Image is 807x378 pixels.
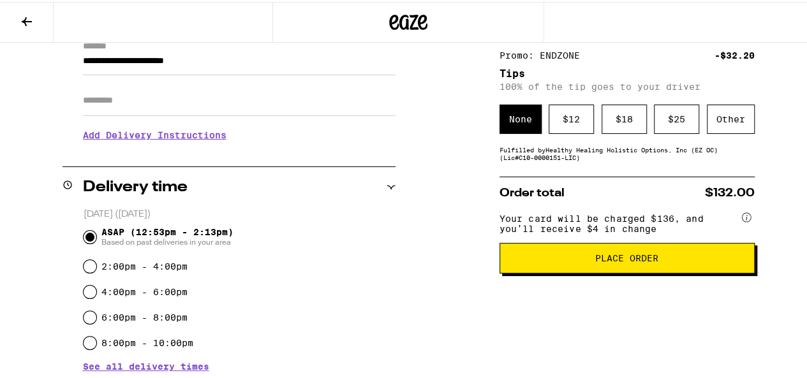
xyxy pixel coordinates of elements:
h2: Delivery time [83,178,188,193]
span: $132.00 [705,185,755,197]
span: Based on past deliveries in your area [101,235,233,245]
div: Fulfilled by Healthy Healing Holistic Options, Inc (EZ OC) (Lic# C10-0000151-LIC ) [500,144,755,159]
label: 4:00pm - 6:00pm [101,285,188,295]
div: $ 18 [602,103,647,132]
p: [DATE] ([DATE]) [84,207,396,219]
span: ASAP (12:53pm - 2:13pm) [101,225,233,245]
h3: Add Delivery Instructions [83,119,396,148]
span: Place Order [595,252,658,261]
div: $ 12 [549,103,594,132]
div: $ 25 [654,103,699,132]
div: Promo: ENDZONE [500,49,589,58]
p: We'll contact you at [PHONE_NUMBER] when we arrive [83,148,396,158]
div: -$32.20 [714,49,755,58]
div: None [500,103,542,132]
label: 6:00pm - 8:00pm [101,310,188,321]
label: 2:00pm - 4:00pm [101,259,188,270]
h5: Tips [500,67,755,77]
span: Your card will be charged $136, and you’ll receive $4 in change [500,207,739,232]
label: 8:00pm - 10:00pm [101,336,193,346]
span: Hi. Need any help? [8,9,92,19]
p: 100% of the tip goes to your driver [500,80,755,90]
button: See all delivery times [83,360,209,369]
div: Other [707,103,755,132]
span: Order total [500,185,565,197]
button: Place Order [500,241,755,272]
